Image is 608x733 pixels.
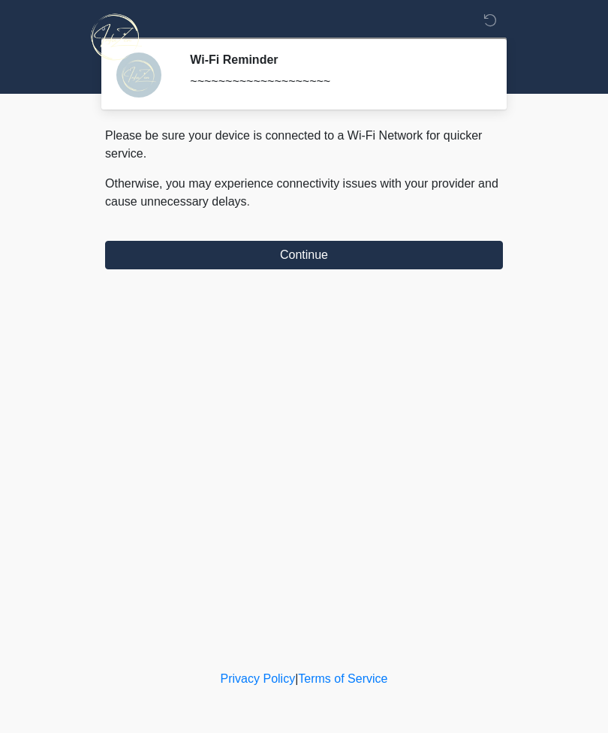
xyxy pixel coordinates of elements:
a: Privacy Policy [221,672,296,685]
img: Agent Avatar [116,53,161,98]
div: ~~~~~~~~~~~~~~~~~~~~ [190,73,480,91]
p: Please be sure your device is connected to a Wi-Fi Network for quicker service. [105,127,503,163]
p: Otherwise, you may experience connectivity issues with your provider and cause unnecessary delays [105,175,503,211]
a: Terms of Service [298,672,387,685]
img: InfuZen Health Logo [90,11,142,63]
button: Continue [105,241,503,269]
span: . [247,195,250,208]
a: | [295,672,298,685]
